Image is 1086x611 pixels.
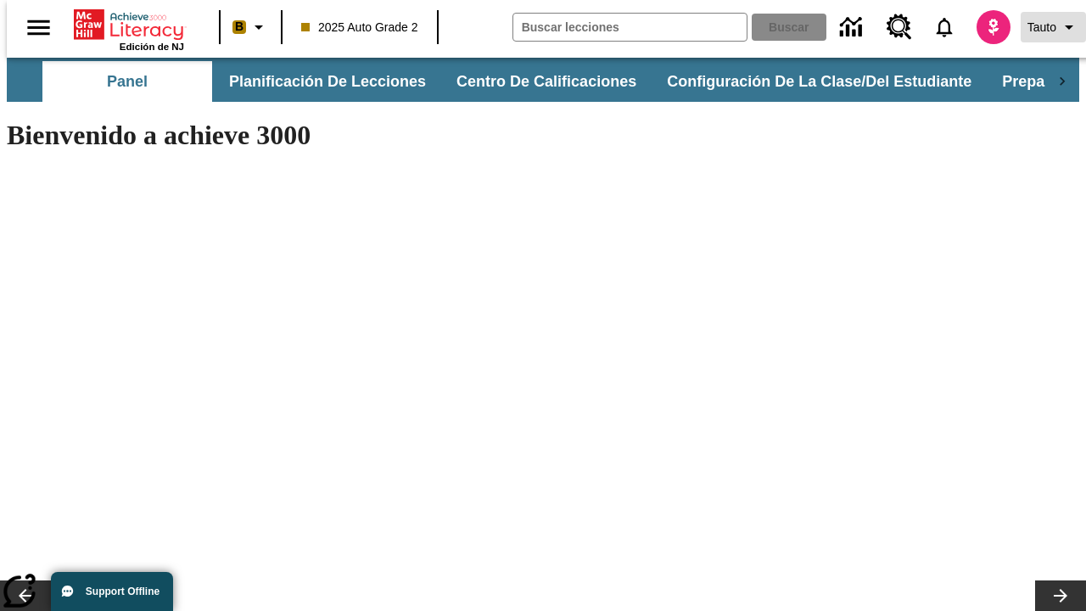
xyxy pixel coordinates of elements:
[51,572,173,611] button: Support Offline
[653,61,985,102] button: Configuración de la clase/del estudiante
[1035,580,1086,611] button: Carrusel de lecciones, seguir
[74,8,184,42] a: Portada
[513,14,747,41] input: Buscar campo
[1021,12,1086,42] button: Perfil/Configuración
[120,42,184,52] span: Edición de NJ
[977,10,1010,44] img: avatar image
[7,120,740,151] h1: Bienvenido a achieve 3000
[830,4,876,51] a: Centro de información
[922,5,966,49] a: Notificaciones
[235,16,244,37] span: B
[1027,19,1056,36] span: Tauto
[42,61,212,102] button: Panel
[443,61,650,102] button: Centro de calificaciones
[301,19,418,36] span: 2025 Auto Grade 2
[86,586,160,597] span: Support Offline
[216,61,439,102] button: Planificación de lecciones
[74,6,184,52] div: Portada
[966,5,1021,49] button: Escoja un nuevo avatar
[41,61,1045,102] div: Subbarra de navegación
[1045,61,1079,102] div: Pestañas siguientes
[226,12,276,42] button: Boost El color de la clase es anaranjado claro. Cambiar el color de la clase.
[876,4,922,50] a: Centro de recursos, Se abrirá en una pestaña nueva.
[7,58,1079,102] div: Subbarra de navegación
[7,14,248,29] body: Máximo 600 caracteres
[14,3,64,53] button: Abrir el menú lateral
